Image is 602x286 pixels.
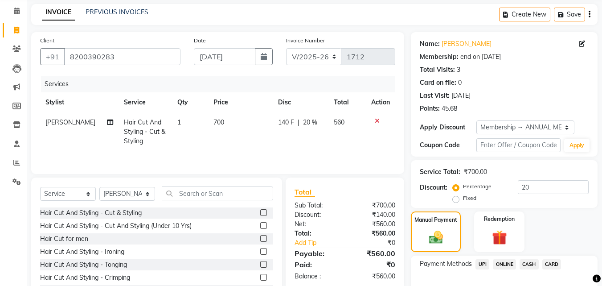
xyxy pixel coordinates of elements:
label: Date [194,37,206,45]
div: Total Visits: [420,65,455,75]
div: Total: [288,229,345,238]
label: Redemption [484,215,515,223]
div: ₹560.00 [345,220,402,229]
div: Balance : [288,272,345,281]
div: Services [41,76,402,92]
div: Hair Cut And Styling - Cut And Styling (Under 10 Yrs) [40,221,192,231]
div: Hair Cut And Styling - Ironing [40,247,124,257]
div: 3 [457,65,460,75]
div: ₹560.00 [345,272,402,281]
div: 0 [458,78,462,87]
label: Manual Payment [414,216,457,224]
div: Hair Cut for men [40,234,88,244]
input: Search by Name/Mobile/Email/Code [64,48,180,65]
label: Fixed [463,194,476,202]
div: ₹560.00 [345,229,402,238]
label: Percentage [463,182,491,191]
span: 560 [334,118,344,126]
span: 1 [177,118,181,126]
span: | [298,118,299,127]
div: Service Total: [420,167,460,177]
span: 20 % [303,118,317,127]
span: UPI [475,259,489,269]
div: Payable: [288,248,345,259]
div: Card on file: [420,78,456,87]
span: CARD [542,259,561,269]
a: PREVIOUS INVOICES [86,8,148,16]
div: end on [DATE] [460,52,501,62]
div: ₹140.00 [345,210,402,220]
th: Qty [172,92,208,112]
div: Apply Discount [420,123,476,132]
span: [PERSON_NAME] [45,118,95,126]
div: ₹700.00 [345,201,402,210]
input: Search or Scan [162,187,273,200]
div: Discount: [420,183,447,192]
img: _cash.svg [425,229,447,245]
div: Sub Total: [288,201,345,210]
div: ₹0 [355,238,402,248]
div: ₹0 [345,259,402,270]
button: Apply [564,139,590,152]
div: Net: [288,220,345,229]
th: Total [328,92,366,112]
span: Hair Cut And Styling - Cut & Styling [124,118,165,145]
div: Membership: [420,52,459,62]
input: Enter Offer / Coupon Code [476,138,561,152]
div: Name: [420,39,440,49]
span: Payment Methods [420,259,472,269]
span: 140 F [278,118,294,127]
div: [DATE] [451,91,471,100]
label: Client [40,37,54,45]
a: INVOICE [42,4,75,21]
div: Paid: [288,259,345,270]
a: [PERSON_NAME] [442,39,491,49]
div: Coupon Code [420,141,476,150]
span: CASH [520,259,539,269]
div: Points: [420,104,440,113]
th: Price [208,92,273,112]
th: Service [119,92,172,112]
button: +91 [40,48,65,65]
button: Save [554,8,585,21]
div: Hair Cut And Styling - Cut & Styling [40,208,142,218]
div: Hair Cut And Styling - Crimping [40,273,130,282]
div: ₹560.00 [345,248,402,259]
span: 700 [213,118,224,126]
div: ₹700.00 [464,167,487,177]
div: Hair Cut And Styling - Tonging [40,260,127,269]
th: Disc [273,92,328,112]
button: Create New [499,8,550,21]
img: _gift.svg [487,228,512,247]
span: ONLINE [493,259,516,269]
div: 45.68 [442,104,457,113]
div: Discount: [288,210,345,220]
th: Stylist [40,92,119,112]
span: Total [295,187,315,197]
div: Last Visit: [420,91,450,100]
th: Action [366,92,395,112]
label: Invoice Number [286,37,325,45]
a: Add Tip [288,238,354,248]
